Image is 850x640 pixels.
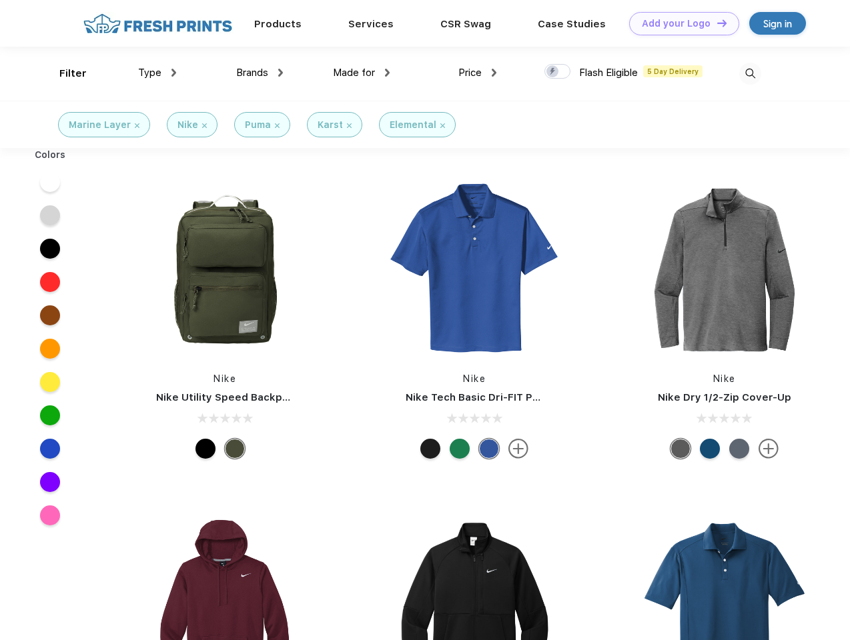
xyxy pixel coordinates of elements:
img: dropdown.png [492,69,496,77]
a: Sign in [749,12,806,35]
div: Puma [245,118,271,132]
a: Nike Dry 1/2-Zip Cover-Up [658,391,791,403]
div: Black [420,439,440,459]
span: Brands [236,67,268,79]
img: filter_cancel.svg [440,123,445,128]
div: Filter [59,66,87,81]
img: filter_cancel.svg [275,123,280,128]
img: more.svg [759,439,779,459]
a: Services [348,18,394,30]
a: Nike [713,373,736,384]
div: Luck Green [450,439,470,459]
img: filter_cancel.svg [135,123,139,128]
img: fo%20logo%202.webp [79,12,236,35]
img: more.svg [508,439,528,459]
a: CSR Swag [440,18,491,30]
img: dropdown.png [385,69,390,77]
div: Add your Logo [642,18,711,29]
a: Nike [463,373,486,384]
div: Cargo Khaki [225,439,245,459]
img: filter_cancel.svg [202,123,207,128]
div: Karst [318,118,343,132]
img: func=resize&h=266 [386,181,563,359]
div: Nike [177,118,198,132]
div: Black Heather [671,439,691,459]
div: Black [195,439,216,459]
div: Marine Layer [69,118,131,132]
div: Sign in [763,16,792,31]
span: Flash Eligible [579,67,638,79]
span: 5 Day Delivery [643,65,703,77]
img: filter_cancel.svg [347,123,352,128]
img: desktop_search.svg [739,63,761,85]
a: Products [254,18,302,30]
a: Nike [214,373,236,384]
span: Price [458,67,482,79]
img: func=resize&h=266 [636,181,813,359]
a: Nike Utility Speed Backpack [156,391,300,403]
img: dropdown.png [171,69,176,77]
span: Made for [333,67,375,79]
div: Colors [25,148,76,162]
div: Varsity Royal [479,439,499,459]
img: DT [717,19,727,27]
a: Nike Tech Basic Dri-FIT Polo [406,391,548,403]
div: Gym Blue [700,439,720,459]
div: Navy Heather [729,439,749,459]
span: Type [138,67,161,79]
img: func=resize&h=266 [136,181,314,359]
div: Elemental [390,118,436,132]
img: dropdown.png [278,69,283,77]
